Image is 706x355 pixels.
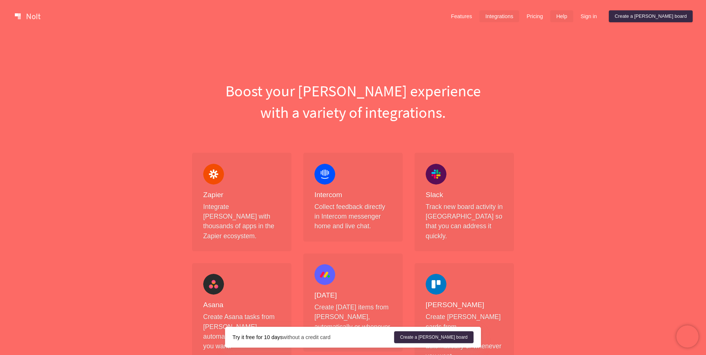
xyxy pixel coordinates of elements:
iframe: Chatra live chat [676,325,699,348]
p: Create Asana tasks from [PERSON_NAME], automatically or whenever you want. [203,312,280,351]
h4: Asana [203,301,280,310]
h4: Zapier [203,190,280,200]
h4: [PERSON_NAME] [426,301,503,310]
h1: Boost your [PERSON_NAME] experience with a variety of integrations. [186,80,520,123]
h4: Intercom [314,190,392,200]
h4: Slack [426,190,503,200]
a: Integrations [479,10,519,22]
a: Create a [PERSON_NAME] board [609,10,693,22]
a: Sign in [575,10,603,22]
a: Create a [PERSON_NAME] board [394,331,474,343]
p: Collect feedback directly in Intercom messenger home and live chat. [314,202,392,231]
h4: [DATE] [314,291,392,300]
div: without a credit card [232,334,394,341]
a: Help [550,10,573,22]
p: Create [DATE] items from [PERSON_NAME], automatically or whenever you want. [314,302,392,342]
strong: Try it free for 10 days [232,334,283,340]
p: Track new board activity in [GEOGRAPHIC_DATA] so that you can address it quickly. [426,202,503,241]
p: Integrate [PERSON_NAME] with thousands of apps in the Zapier ecosystem. [203,202,280,241]
a: Pricing [521,10,549,22]
a: Features [445,10,478,22]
